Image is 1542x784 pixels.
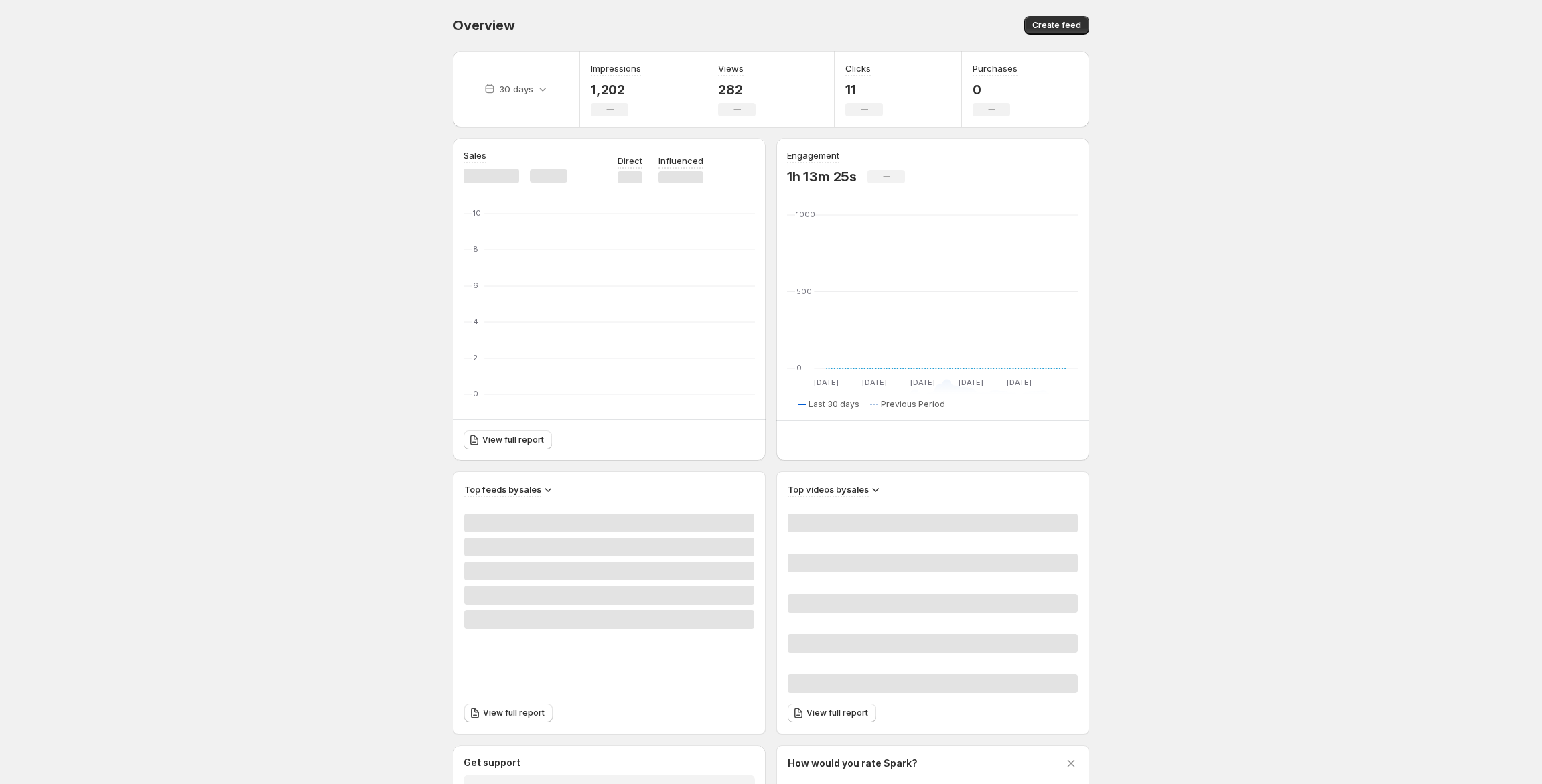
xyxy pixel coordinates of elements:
h3: Impressions [591,62,641,75]
p: 282 [718,82,756,98]
text: [DATE] [862,378,887,387]
span: View full report [483,708,545,718]
h3: Clicks [845,62,871,75]
text: [DATE] [959,378,983,387]
h3: Sales [464,149,486,162]
text: 4 [473,317,478,326]
text: 0 [473,389,478,398]
h3: Top videos by sales [788,483,869,496]
a: View full report [464,430,552,449]
p: 30 days [499,82,533,96]
button: Create feed [1024,16,1089,35]
p: 1h 13m 25s [787,169,857,185]
text: 500 [796,287,812,296]
text: [DATE] [910,378,935,387]
p: 0 [973,82,1018,98]
text: 1000 [796,210,815,219]
text: [DATE] [814,378,839,387]
text: 10 [473,208,481,218]
h3: How would you rate Spark? [788,757,918,770]
a: View full report [788,704,876,722]
text: 8 [473,244,478,254]
h3: Engagement [787,149,839,162]
p: 1,202 [591,82,641,98]
h3: Get support [464,756,520,769]
h3: Top feeds by sales [464,483,541,496]
span: View full report [807,708,868,718]
span: Overview [453,17,514,33]
span: View full report [482,435,544,445]
span: Previous Period [881,399,945,410]
p: 11 [845,82,883,98]
text: [DATE] [1007,378,1032,387]
span: Last 30 days [809,399,859,410]
h3: Views [718,62,744,75]
p: Influenced [658,154,703,167]
a: View full report [464,704,553,722]
span: Create feed [1032,20,1081,31]
text: 2 [473,353,478,362]
h3: Purchases [973,62,1018,75]
text: 6 [473,281,478,290]
text: 0 [796,363,802,372]
p: Direct [618,154,642,167]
